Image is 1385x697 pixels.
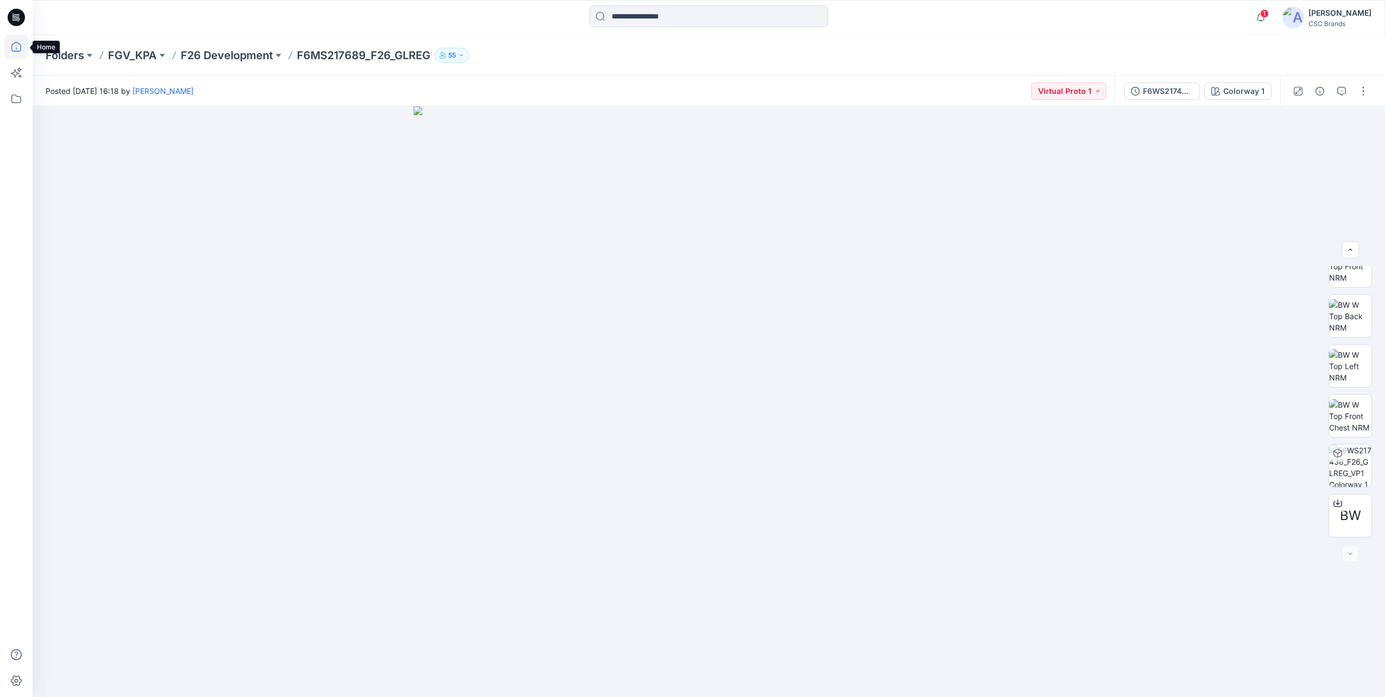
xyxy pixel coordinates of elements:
img: BW W Top Front NRM [1329,249,1371,283]
img: BW W Top Front Chest NRM [1329,399,1371,433]
div: CSC Brands [1308,20,1371,28]
button: Details [1311,83,1329,100]
img: avatar [1282,7,1304,28]
a: [PERSON_NAME] [132,86,194,96]
p: F6MS217689_F26_GLREG [297,48,430,63]
button: F6WS217438_F26_GLREG_VP1 [1124,83,1200,100]
p: 55 [448,49,456,61]
span: 1 [1260,9,1269,18]
button: 55 [435,48,469,63]
div: [PERSON_NAME] [1308,7,1371,20]
div: Colorway 1 [1223,85,1265,97]
div: F6WS217438_F26_GLREG_VP1 [1143,85,1193,97]
img: BW W Top Back NRM [1329,299,1371,333]
img: eyJhbGciOiJIUzI1NiIsImtpZCI6IjAiLCJzbHQiOiJzZXMiLCJ0eXAiOiJKV1QifQ.eyJkYXRhIjp7InR5cGUiOiJzdG9yYW... [414,106,1004,697]
a: Folders [46,48,84,63]
span: BW [1340,506,1361,525]
a: F26 Development [181,48,273,63]
img: BW W Top Left NRM [1329,349,1371,383]
a: FGV_KPA [108,48,157,63]
img: F6WS217438_F26_GLREG_VP1 Colorway 1 [1329,445,1371,487]
button: Colorway 1 [1204,83,1272,100]
span: Posted [DATE] 16:18 by [46,85,194,97]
